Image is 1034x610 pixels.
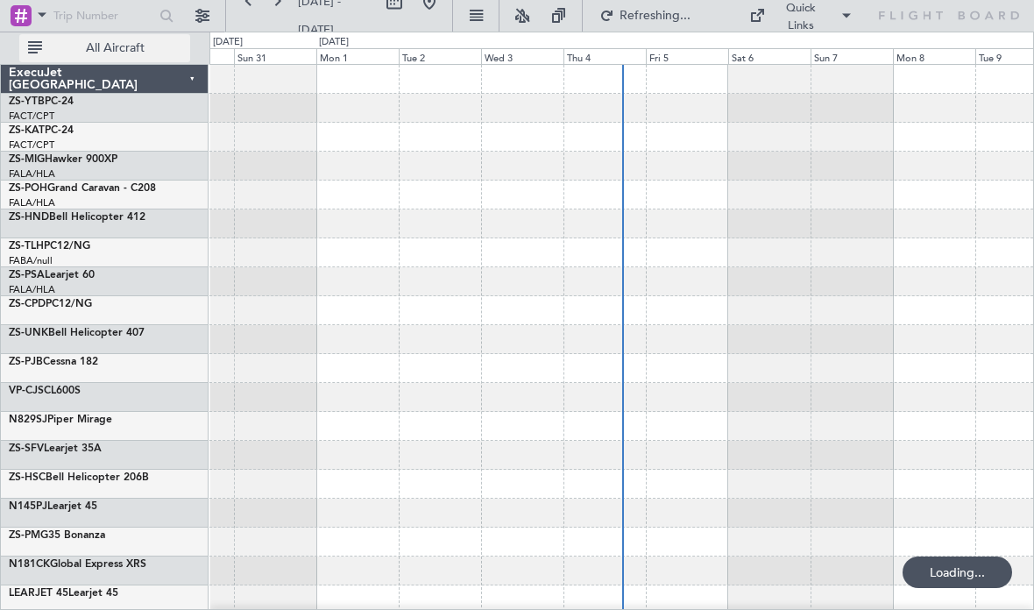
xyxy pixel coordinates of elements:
[9,110,54,123] a: FACT/CPT
[9,559,146,570] a: N181CKGlobal Express XRS
[9,183,156,194] a: ZS-POHGrand Caravan - C208
[646,48,728,64] div: Fri 5
[9,386,81,396] a: VP-CJSCL600S
[9,212,49,223] span: ZS-HND
[9,241,44,252] span: ZS-TLH
[9,196,55,209] a: FALA/HLA
[9,183,47,194] span: ZS-POH
[9,328,145,338] a: ZS-UNKBell Helicopter 407
[9,443,44,454] span: ZS-SFV
[316,48,399,64] div: Mon 1
[9,96,74,107] a: ZS-YTBPC-24
[9,270,95,280] a: ZS-PSALearjet 60
[9,125,74,136] a: ZS-KATPC-24
[9,501,47,512] span: N145PJ
[9,283,55,296] a: FALA/HLA
[9,530,48,541] span: ZS-PMG
[9,241,90,252] a: ZS-TLHPC12/NG
[46,42,185,54] span: All Aircraft
[9,588,68,599] span: LEARJET 45
[9,125,45,136] span: ZS-KAT
[234,48,316,64] div: Sun 31
[740,2,861,30] button: Quick Links
[9,138,54,152] a: FACT/CPT
[9,472,46,483] span: ZS-HSC
[893,48,975,64] div: Mon 8
[618,10,691,22] span: Refreshing...
[9,415,112,425] a: N829SJPiper Mirage
[481,48,563,64] div: Wed 3
[9,559,50,570] span: N181CK
[9,472,149,483] a: ZS-HSCBell Helicopter 206B
[9,588,118,599] a: LEARJET 45Learjet 45
[591,2,697,30] button: Refreshing...
[9,357,43,367] span: ZS-PJB
[399,48,481,64] div: Tue 2
[9,167,55,181] a: FALA/HLA
[9,386,44,396] span: VP-CJS
[213,35,243,50] div: [DATE]
[53,3,154,29] input: Trip Number
[9,154,117,165] a: ZS-MIGHawker 900XP
[9,357,98,367] a: ZS-PJBCessna 182
[811,48,893,64] div: Sun 7
[903,557,1012,588] div: Loading...
[9,328,48,338] span: ZS-UNK
[563,48,646,64] div: Thu 4
[319,35,349,50] div: [DATE]
[9,443,102,454] a: ZS-SFVLearjet 35A
[9,154,45,165] span: ZS-MIG
[9,501,97,512] a: N145PJLearjet 45
[9,299,92,309] a: ZS-CPDPC12/NG
[9,254,53,267] a: FABA/null
[728,48,811,64] div: Sat 6
[9,270,45,280] span: ZS-PSA
[9,96,45,107] span: ZS-YTB
[9,530,105,541] a: ZS-PMG35 Bonanza
[19,34,190,62] button: All Aircraft
[9,299,46,309] span: ZS-CPD
[9,415,47,425] span: N829SJ
[9,212,145,223] a: ZS-HNDBell Helicopter 412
